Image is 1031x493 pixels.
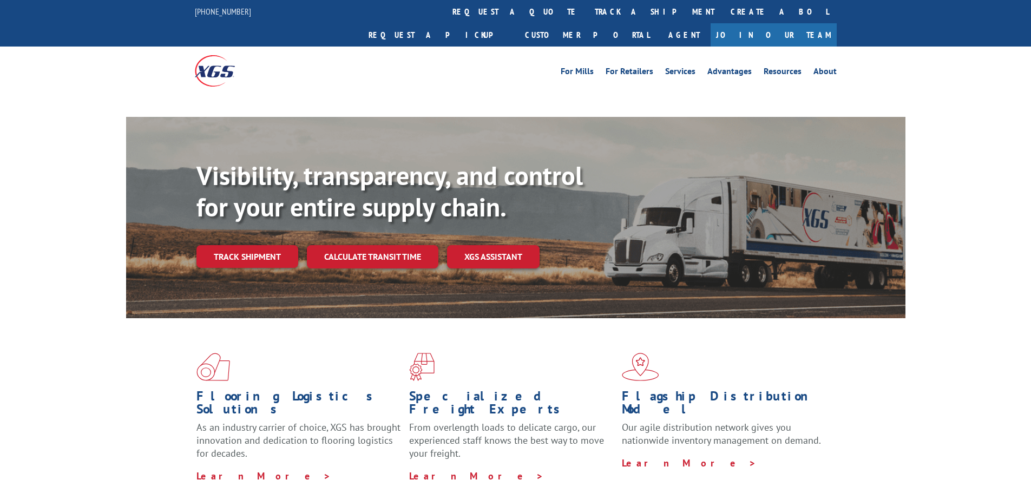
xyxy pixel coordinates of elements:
[196,245,298,268] a: Track shipment
[196,470,331,482] a: Learn More >
[622,457,757,469] a: Learn More >
[606,67,653,79] a: For Retailers
[622,421,821,446] span: Our agile distribution network gives you nationwide inventory management on demand.
[813,67,837,79] a: About
[409,390,614,421] h1: Specialized Freight Experts
[447,245,540,268] a: XGS ASSISTANT
[196,390,401,421] h1: Flooring Logistics Solutions
[196,159,583,224] b: Visibility, transparency, and control for your entire supply chain.
[561,67,594,79] a: For Mills
[658,23,711,47] a: Agent
[196,421,400,459] span: As an industry carrier of choice, XGS has brought innovation and dedication to flooring logistics...
[764,67,802,79] a: Resources
[409,470,544,482] a: Learn More >
[409,353,435,381] img: xgs-icon-focused-on-flooring-red
[517,23,658,47] a: Customer Portal
[196,353,230,381] img: xgs-icon-total-supply-chain-intelligence-red
[307,245,438,268] a: Calculate transit time
[195,6,251,17] a: [PHONE_NUMBER]
[360,23,517,47] a: Request a pickup
[711,23,837,47] a: Join Our Team
[622,353,659,381] img: xgs-icon-flagship-distribution-model-red
[665,67,695,79] a: Services
[409,421,614,469] p: From overlength loads to delicate cargo, our experienced staff knows the best way to move your fr...
[622,390,826,421] h1: Flagship Distribution Model
[707,67,752,79] a: Advantages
